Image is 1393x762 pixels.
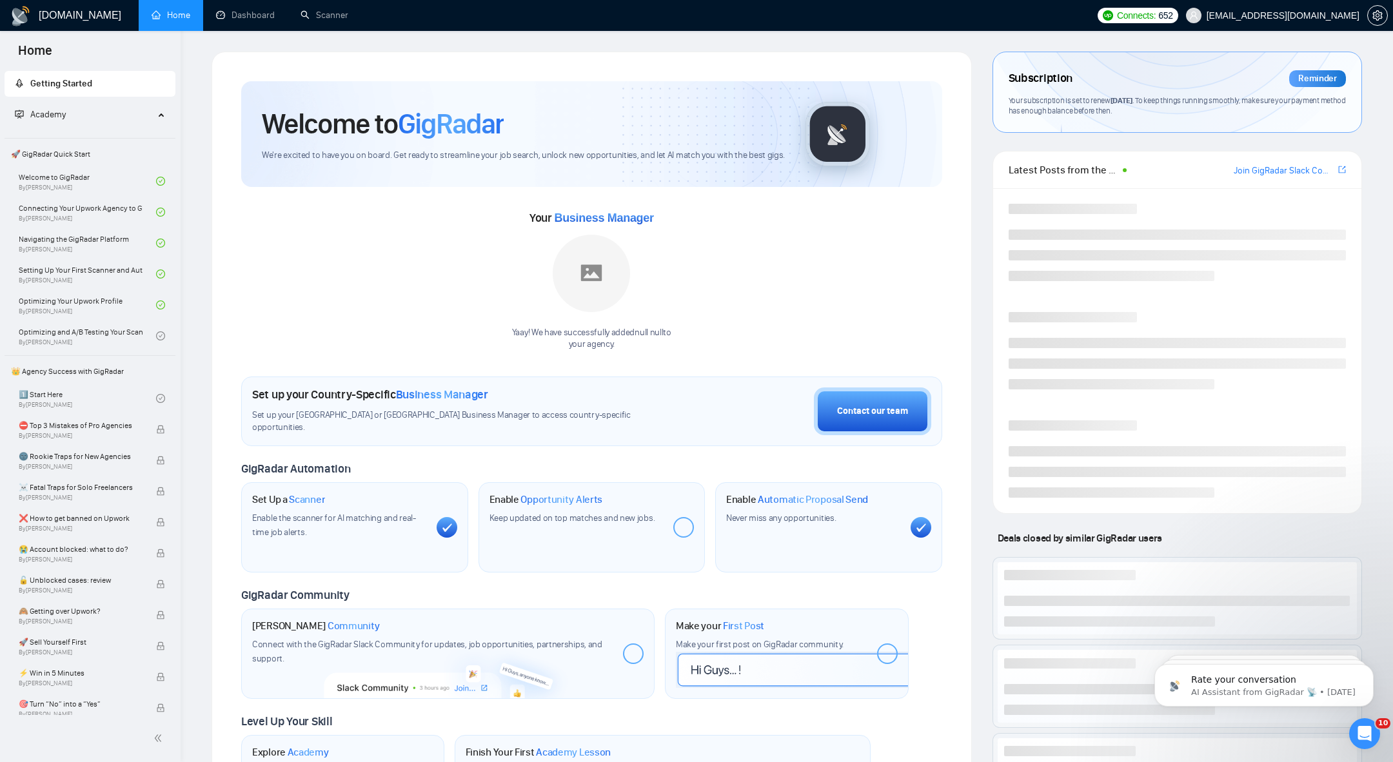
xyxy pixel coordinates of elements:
[1289,70,1346,87] div: Reminder
[156,641,165,650] span: lock
[19,679,143,687] span: By [PERSON_NAME]
[156,456,165,465] span: lock
[19,260,156,288] a: Setting Up Your First Scanner and Auto-BidderBy[PERSON_NAME]
[15,79,24,88] span: rocket
[156,672,165,681] span: lock
[553,235,630,312] img: placeholder.png
[262,150,785,162] span: We're excited to have you on board. Get ready to streamline your job search, unlock new opportuni...
[837,404,908,418] div: Contact our team
[758,493,868,506] span: Automatic Proposal Send
[19,198,156,226] a: Connecting Your Upwork Agency to GigRadarBy[PERSON_NAME]
[19,649,143,656] span: By [PERSON_NAME]
[398,106,504,141] span: GigRadar
[1189,11,1198,20] span: user
[156,703,165,712] span: lock
[30,109,66,120] span: Academy
[554,211,653,224] span: Business Manager
[252,746,329,759] h1: Explore
[252,387,488,402] h1: Set up your Country-Specific
[19,167,156,195] a: Welcome to GigRadarBy[PERSON_NAME]
[262,106,504,141] h1: Welcome to
[19,384,156,413] a: 1️⃣ Start HereBy[PERSON_NAME]
[19,667,143,679] span: ⚡ Win in 5 Minutes
[1338,164,1346,176] a: export
[19,432,143,440] span: By [PERSON_NAME]
[156,239,165,248] span: check-circle
[328,620,380,632] span: Community
[814,387,931,435] button: Contact our team
[1009,162,1119,178] span: Latest Posts from the GigRadar Community
[156,487,165,496] span: lock
[1368,10,1387,21] span: setting
[1111,95,1132,105] span: [DATE]
[156,611,165,620] span: lock
[156,269,165,278] span: check-circle
[19,481,143,494] span: ☠️ Fatal Traps for Solo Freelancers
[19,710,143,718] span: By [PERSON_NAME]
[10,6,31,26] img: logo
[216,10,275,21] a: dashboardDashboard
[156,425,165,434] span: lock
[1234,164,1336,178] a: Join GigRadar Slack Community
[156,331,165,340] span: check-circle
[536,746,611,759] span: Academy Lesson
[1135,637,1393,727] iframe: Intercom notifications message
[19,463,143,471] span: By [PERSON_NAME]
[152,10,190,21] a: homeHome
[19,291,156,319] a: Optimizing Your Upwork ProfileBy[PERSON_NAME]
[252,639,602,664] span: Connect with the GigRadar Slack Community for updates, job opportunities, partnerships, and support.
[156,394,165,403] span: check-circle
[252,409,660,434] span: Set up your [GEOGRAPHIC_DATA] or [GEOGRAPHIC_DATA] Business Manager to access country-specific op...
[156,208,165,217] span: check-circle
[301,10,348,21] a: searchScanner
[1367,5,1388,26] button: setting
[1158,8,1172,23] span: 652
[153,732,166,745] span: double-left
[289,493,325,506] span: Scanner
[726,513,836,523] span: Never miss any opportunities.
[396,387,488,402] span: Business Manager
[19,543,143,556] span: 😭 Account blocked: what to do?
[1117,8,1156,23] span: Connects:
[489,493,603,506] h1: Enable
[288,746,329,759] span: Academy
[19,322,156,350] a: Optimizing and A/B Testing Your Scanner for Better ResultsBy[PERSON_NAME]
[520,493,602,506] span: Opportunity Alerts
[5,71,175,97] li: Getting Started
[19,450,143,463] span: 🌚 Rookie Traps for New Agencies
[512,327,671,351] div: Yaay! We have successfully added null null to
[19,618,143,625] span: By [PERSON_NAME]
[241,588,350,602] span: GigRadar Community
[676,620,764,632] h1: Make your
[324,639,571,698] img: slackcommunity-bg.png
[8,41,63,68] span: Home
[19,698,143,710] span: 🎯 Turn “No” into a “Yes”
[1009,68,1072,90] span: Subscription
[19,605,143,618] span: 🙈 Getting over Upwork?
[1009,95,1346,116] span: Your subscription is set to renew . To keep things running smoothly, make sure your payment metho...
[252,513,416,538] span: Enable the scanner for AI matching and real-time job alerts.
[252,620,380,632] h1: [PERSON_NAME]
[252,493,325,506] h1: Set Up a
[156,518,165,527] span: lock
[19,636,143,649] span: 🚀 Sell Yourself First
[30,78,92,89] span: Getting Started
[529,211,654,225] span: Your
[19,574,143,587] span: 🔓 Unblocked cases: review
[6,358,174,384] span: 👑 Agency Success with GigRadar
[241,714,332,728] span: Level Up Your Skill
[1376,718,1390,728] span: 10
[723,620,764,632] span: First Post
[241,462,350,476] span: GigRadar Automation
[19,525,143,532] span: By [PERSON_NAME]
[1338,164,1346,175] span: export
[156,549,165,558] span: lock
[156,580,165,589] span: lock
[19,512,143,525] span: ❌ How to get banned on Upwork
[466,746,611,759] h1: Finish Your First
[489,513,655,523] span: Keep updated on top matches and new jobs.
[156,177,165,186] span: check-circle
